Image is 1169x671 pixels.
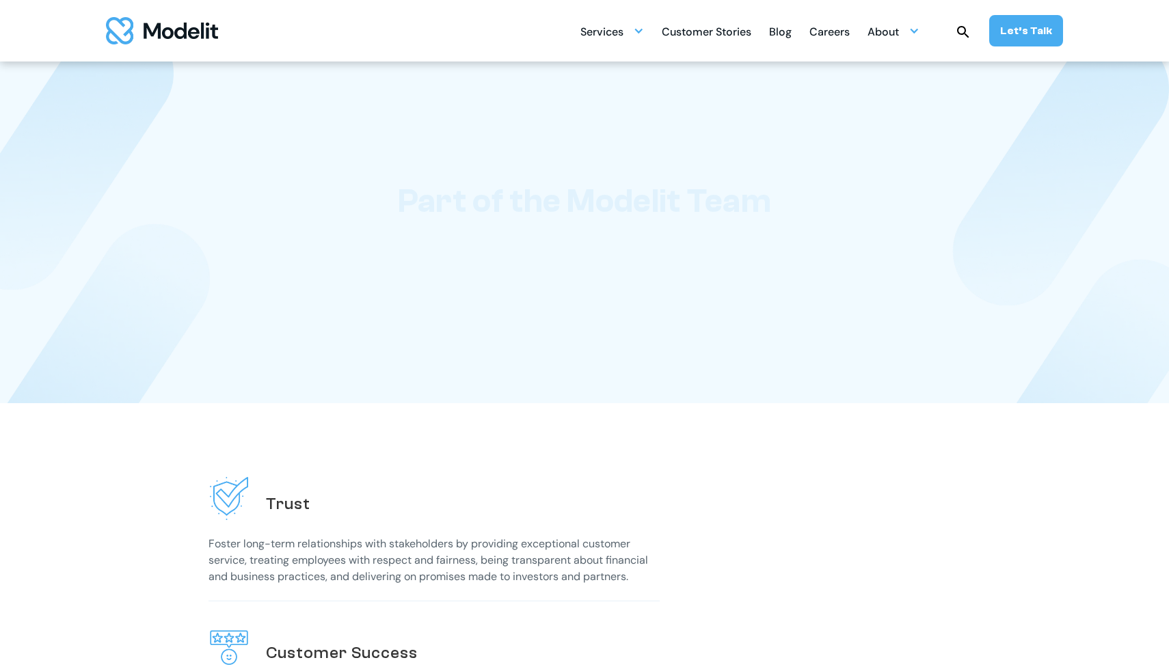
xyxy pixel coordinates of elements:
a: Careers [809,18,850,44]
div: Customer Stories [662,20,751,46]
div: Services [580,18,644,44]
img: modelit logo [106,17,218,44]
div: Careers [809,20,850,46]
h2: Trust [266,493,310,515]
div: Blog [769,20,792,46]
h2: Customer Success [266,642,418,663]
a: home [106,17,218,44]
a: Let’s Talk [989,15,1063,46]
div: About [868,20,899,46]
div: Let’s Talk [1000,23,1052,38]
a: Blog [769,18,792,44]
a: Customer Stories [662,18,751,44]
p: Foster long-term relationships with stakeholders by providing exceptional customer service, treat... [209,536,660,585]
div: Services [580,20,623,46]
h1: Part of the Modelit Team [398,182,771,221]
div: About [868,18,919,44]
